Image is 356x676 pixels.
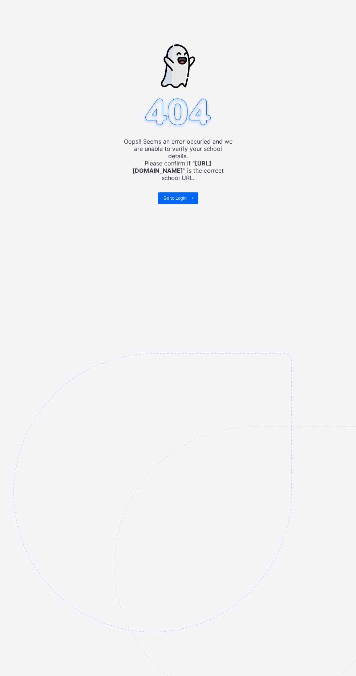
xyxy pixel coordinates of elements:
span: Please confirm if " " is the correct school URL. [124,160,232,181]
img: 404.8bbb34c871c4712298a25e20c4dc75c7.svg [142,96,214,129]
span: Go to Login [163,195,187,201]
b: [URL][DOMAIN_NAME] [132,160,211,174]
span: Oops!! Seems an error occuried and we are unable to verify your school details. [124,138,232,160]
img: ghost-strokes.05e252ede52c2f8dbc99f45d5e1f5e9f.svg [161,44,195,88]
